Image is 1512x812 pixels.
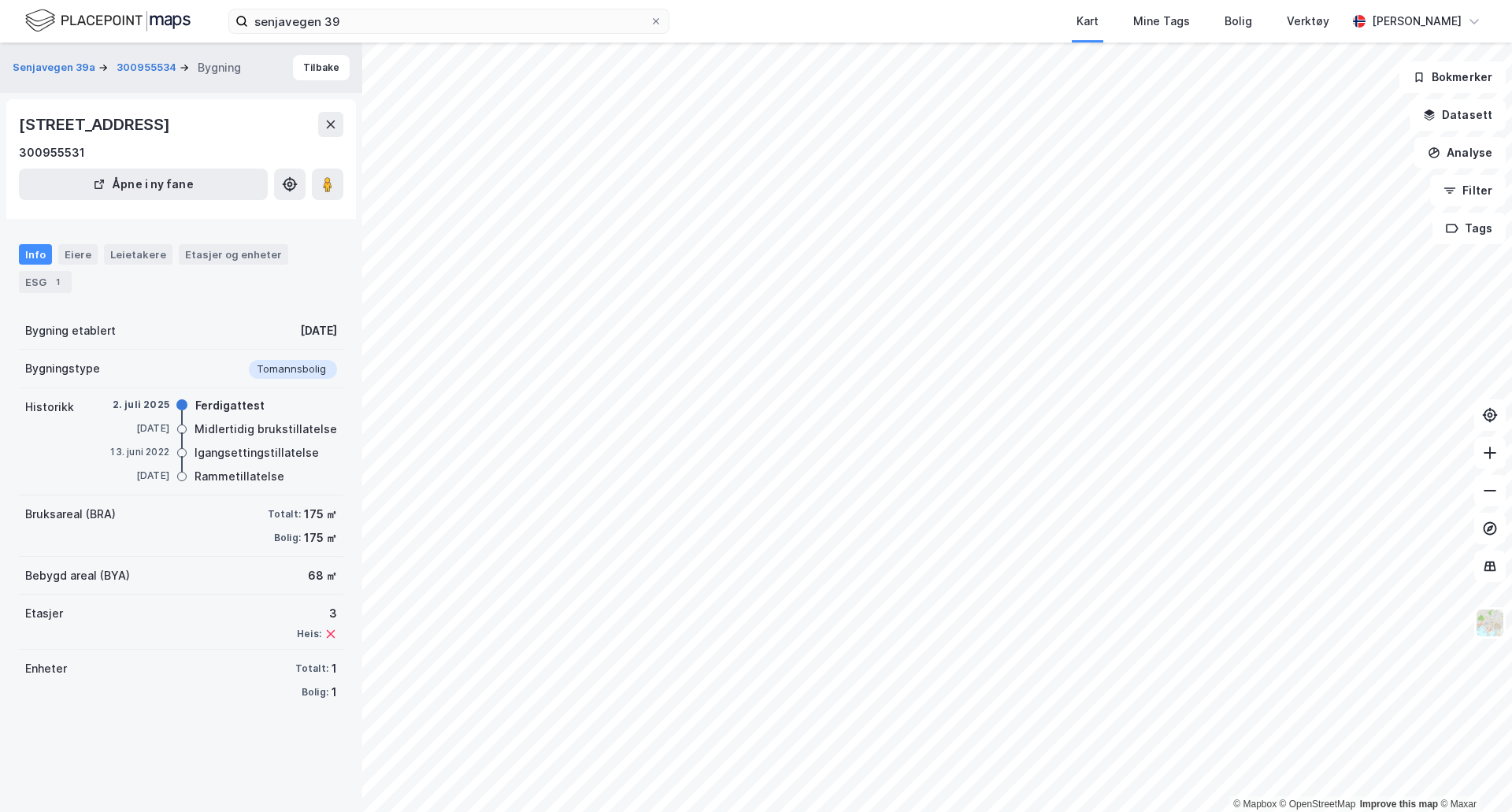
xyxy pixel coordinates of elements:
[25,566,130,585] div: Bebygd areal (BYA)
[19,112,173,137] div: [STREET_ADDRESS]
[25,321,116,340] div: Bygning etablert
[300,321,337,340] div: [DATE]
[1432,213,1506,244] button: Tags
[308,566,337,585] div: 68 ㎡
[106,469,169,483] div: [DATE]
[25,505,116,524] div: Bruksareal (BRA)
[302,686,328,699] div: Bolig:
[104,244,172,265] div: Leietakere
[1372,12,1462,31] div: [PERSON_NAME]
[25,7,191,35] img: logo.f888ab2527a4732fd821a326f86c7f29.svg
[304,528,337,547] div: 175 ㎡
[19,143,85,162] div: 300955531
[1399,61,1506,93] button: Bokmerker
[1410,99,1506,131] button: Datasett
[117,60,180,76] button: 300955534
[1280,799,1356,810] a: OpenStreetMap
[1433,736,1512,812] div: Kontrollprogram for chat
[25,359,100,378] div: Bygningstype
[1360,799,1438,810] a: Improve this map
[13,60,98,76] button: Senjavegen 39a
[332,659,337,678] div: 1
[19,244,52,265] div: Info
[295,662,328,675] div: Totalt:
[1225,12,1252,31] div: Bolig
[106,421,169,436] div: [DATE]
[248,9,650,33] input: Søk på adresse, matrikkel, gårdeiere, leietakere eller personer
[50,274,65,290] div: 1
[198,58,241,77] div: Bygning
[268,508,301,521] div: Totalt:
[195,420,337,439] div: Midlertidig brukstillatelse
[1287,12,1329,31] div: Verktøy
[25,604,63,623] div: Etasjer
[1233,799,1277,810] a: Mapbox
[297,628,321,640] div: Heis:
[195,443,319,462] div: Igangsettingstillatelse
[185,247,282,261] div: Etasjer og enheter
[19,271,72,293] div: ESG
[1433,736,1512,812] iframe: Chat Widget
[19,169,268,200] button: Åpne i ny fane
[195,396,265,415] div: Ferdigattest
[1133,12,1190,31] div: Mine Tags
[297,604,337,623] div: 3
[274,532,301,544] div: Bolig:
[1475,608,1505,638] img: Z
[58,244,98,265] div: Eiere
[25,398,74,417] div: Historikk
[1430,175,1506,206] button: Filter
[293,55,350,80] button: Tilbake
[1414,137,1506,169] button: Analyse
[332,683,337,702] div: 1
[304,505,337,524] div: 175 ㎡
[1077,12,1099,31] div: Kart
[106,445,169,459] div: 13. juni 2022
[106,398,169,412] div: 2. juli 2025
[25,659,67,678] div: Enheter
[195,467,284,486] div: Rammetillatelse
